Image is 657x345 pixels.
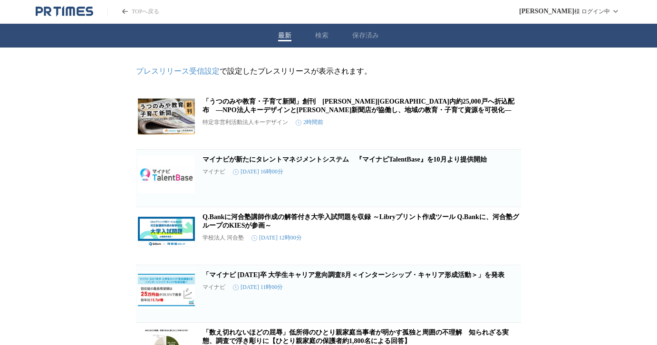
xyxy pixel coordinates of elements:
a: 「マイナビ [DATE]卒 大学生キャリア意向調査8月＜インターンシップ・キャリア形成活動＞」を発表 [203,271,504,278]
p: マイナビ [203,283,225,291]
a: PR TIMESのトップページはこちら [107,8,159,16]
p: 特定非営利活動法人キーデザイン [203,118,288,126]
button: 検索 [315,31,328,40]
img: マイナビが新たにタレントマネジメントシステム 『マイナビTalentBase』を10月より提供開始 [138,155,195,193]
time: [DATE] 16時00分 [233,168,283,176]
a: プレスリリース受信設定 [136,67,220,75]
a: PR TIMESのトップページはこちら [36,6,93,17]
a: 「うつのみや教育・子育て新聞」創刊 [PERSON_NAME][GEOGRAPHIC_DATA]内約25,000戸へ折込配布 ―NPO法人キーデザインと[PERSON_NAME]新聞店が協働し、... [203,98,514,114]
a: Q.Bankに河合塾講師作成の解答付き大学入試問題を収録 ～Libryプリント作成ツール Q.Bankに、河合塾グループのKIESが参画～ [203,213,519,229]
img: 「マイナビ 2027年卒 大学生キャリア意向調査8月＜インターンシップ・キャリア形成活動＞」を発表 [138,271,195,309]
span: [PERSON_NAME] [519,8,574,15]
time: 2時間前 [296,118,323,126]
time: [DATE] 11時00分 [233,283,283,291]
button: 最新 [278,31,291,40]
a: 「数え切れないほどの屈辱」低所得のひとり親家庭当事者が明かす孤独と周囲の不理解 知られざる実態、調査で浮き彫りに【ひとり親家庭の保護者約1,800名による回答】 [203,329,509,345]
img: 「うつのみや教育・子育て新聞」創刊 宇都宮市内約25,000戸へ折込配布 ―NPO法人キーデザインと坂田新聞店が協働し、地域の教育・子育て資源を可視化― [138,97,195,135]
p: マイナビ [203,168,225,176]
a: マイナビが新たにタレントマネジメントシステム 『マイナビTalentBase』を10月より提供開始 [203,156,487,163]
time: [DATE] 12時00分 [251,234,302,242]
button: 保存済み [352,31,379,40]
img: Q.Bankに河合塾講師作成の解答付き大学入試問題を収録 ～Libryプリント作成ツール Q.Bankに、河合塾グループのKIESが参画～ [138,213,195,251]
p: で設定したプレスリリースが表示されます。 [136,67,521,77]
p: 学校法人 河合塾 [203,234,244,242]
